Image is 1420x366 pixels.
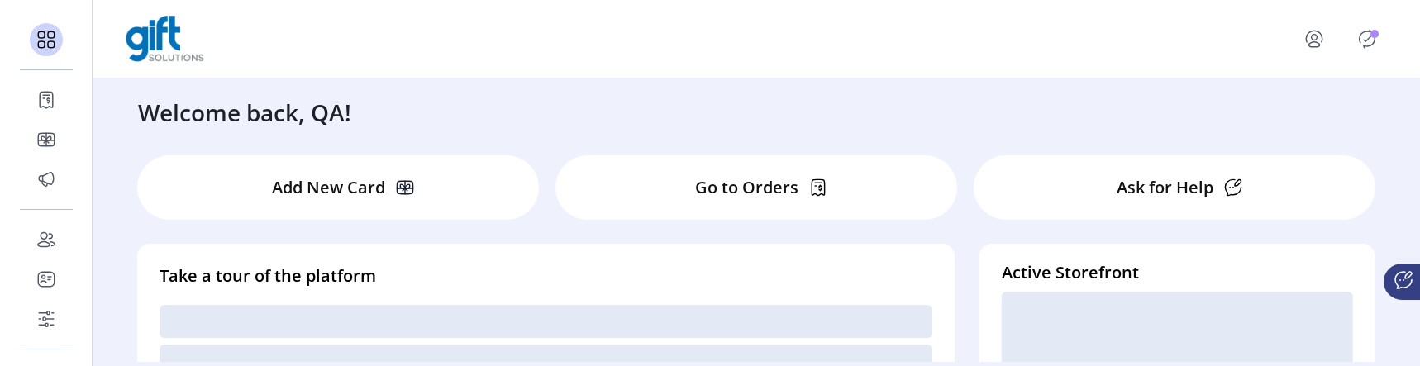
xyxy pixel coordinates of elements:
[272,175,385,200] p: Add New Card
[1002,260,1353,285] h4: Active Storefront
[1281,19,1354,59] button: menu
[160,264,932,288] h4: Take a tour of the platform
[1354,26,1380,52] button: Publisher Panel
[695,175,798,200] p: Go to Orders
[138,95,351,130] h3: Welcome back, QA!
[126,16,204,62] img: logo
[1117,175,1213,200] p: Ask for Help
